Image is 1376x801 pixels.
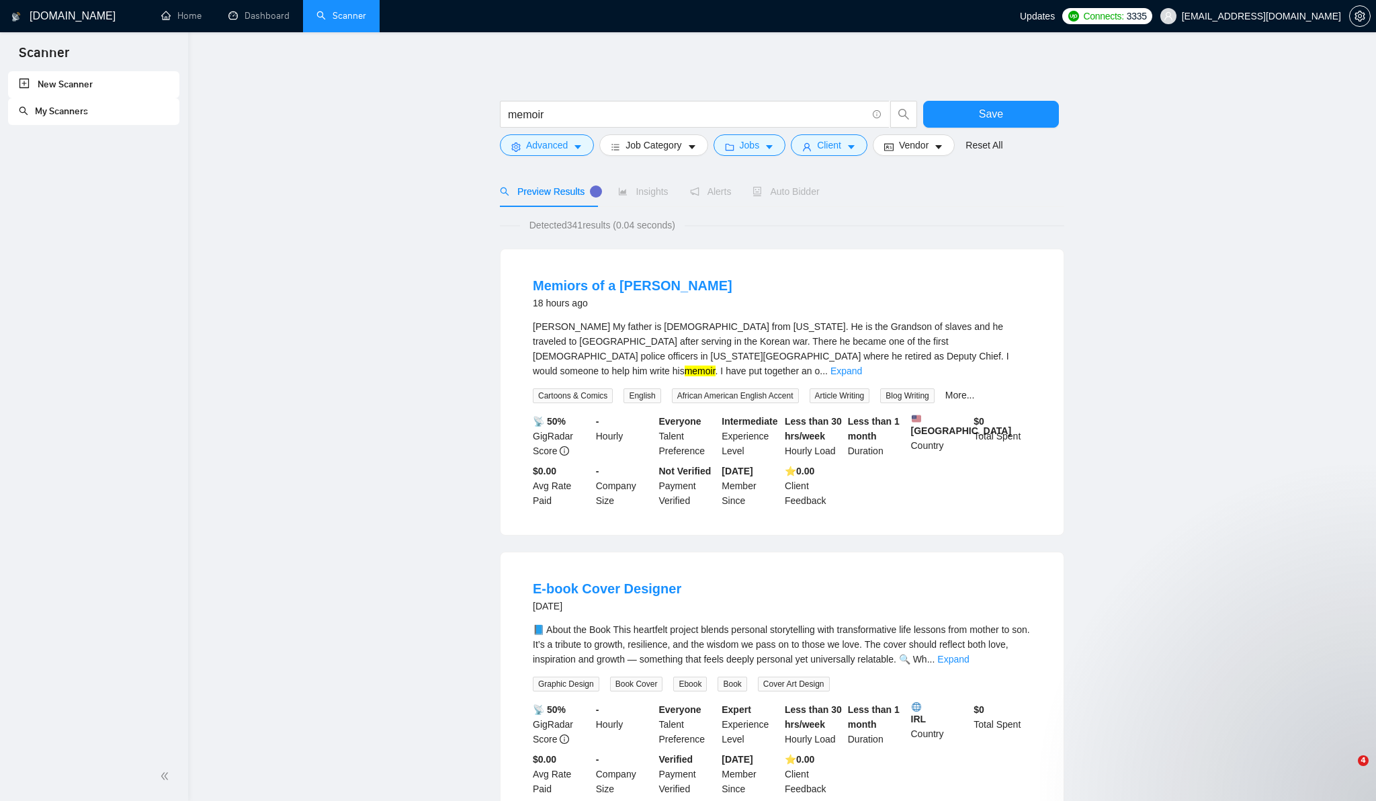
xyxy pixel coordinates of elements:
[520,218,685,233] span: Detected 341 results (0.04 seconds)
[722,466,752,476] b: [DATE]
[533,319,1031,378] div: [PERSON_NAME] My father is [DEMOGRAPHIC_DATA] from [US_STATE]. He is the Grandson of slaves and h...
[845,702,908,747] div: Duration
[785,704,842,730] b: Less than 30 hrs/week
[160,769,173,783] span: double-left
[971,414,1034,458] div: Total Spent
[908,702,972,747] div: Country
[782,464,845,508] div: Client Feedback
[718,677,746,691] span: Book
[672,388,799,403] span: African American English Accent
[8,43,80,71] span: Scanner
[533,278,732,293] a: Memiors of a [PERSON_NAME]
[11,6,21,28] img: logo
[8,71,179,98] li: New Scanner
[810,388,870,403] span: Article Writing
[659,466,712,476] b: Not Verified
[500,187,509,196] span: search
[908,414,972,458] div: Country
[526,138,568,153] span: Advanced
[573,142,583,152] span: caret-down
[593,702,656,747] div: Hourly
[847,142,856,152] span: caret-down
[1350,11,1370,22] span: setting
[912,414,921,423] img: 🇺🇸
[791,134,867,156] button: userClientcaret-down
[533,416,566,427] b: 📡 50%
[782,414,845,458] div: Hourly Load
[659,754,693,765] b: Verified
[911,702,969,724] b: IRL
[596,466,599,476] b: -
[1127,9,1147,24] span: 3335
[623,388,660,403] span: English
[782,752,845,796] div: Client Feedback
[596,754,599,765] b: -
[945,390,975,400] a: More...
[530,414,593,458] div: GigRadar Score
[937,654,969,665] a: Expand
[722,704,751,715] b: Expert
[722,416,777,427] b: Intermediate
[593,414,656,458] div: Hourly
[533,295,732,311] div: 18 hours ago
[656,414,720,458] div: Talent Preference
[923,101,1059,128] button: Save
[934,142,943,152] span: caret-down
[530,752,593,796] div: Avg Rate Paid
[899,138,929,153] span: Vendor
[656,752,720,796] div: Payment Verified
[1349,5,1371,27] button: setting
[974,704,984,715] b: $ 0
[690,186,732,197] span: Alerts
[533,466,556,476] b: $0.00
[560,446,569,456] span: info-circle
[719,702,782,747] div: Experience Level
[752,187,762,196] span: robot
[618,186,668,197] span: Insights
[19,106,88,117] a: searchMy Scanners
[161,10,202,22] a: homeHome
[659,704,701,715] b: Everyone
[971,702,1034,747] div: Total Spent
[530,464,593,508] div: Avg Rate Paid
[974,416,984,427] b: $ 0
[533,598,681,614] div: [DATE]
[533,622,1031,667] div: 📘 About the Book This heartfelt project blends personal storytelling with transformative life les...
[758,677,830,691] span: Cover Art Design
[719,464,782,508] div: Member Since
[533,677,599,691] span: Graphic Design
[884,142,894,152] span: idcard
[880,388,934,403] span: Blog Writing
[687,142,697,152] span: caret-down
[610,677,663,691] span: Book Cover
[785,754,814,765] b: ⭐️ 0.00
[725,142,734,152] span: folder
[848,416,900,441] b: Less than 1 month
[316,10,366,22] a: searchScanner
[1083,9,1123,24] span: Connects:
[533,388,613,403] span: Cartoons & Comics
[979,106,1003,122] span: Save
[782,702,845,747] div: Hourly Load
[722,754,752,765] b: [DATE]
[500,186,597,197] span: Preview Results
[500,134,594,156] button: settingAdvancedcaret-down
[673,677,707,691] span: Ebook
[593,464,656,508] div: Company Size
[845,414,908,458] div: Duration
[752,186,819,197] span: Auto Bidder
[690,187,699,196] span: notification
[912,702,921,712] img: 🌐
[1358,755,1369,766] span: 4
[817,138,841,153] span: Client
[530,702,593,747] div: GigRadar Score
[785,416,842,441] b: Less than 30 hrs/week
[911,414,1012,436] b: [GEOGRAPHIC_DATA]
[873,134,955,156] button: idcardVendorcaret-down
[719,752,782,796] div: Member Since
[1068,11,1079,22] img: upwork-logo.png
[1330,755,1363,788] iframe: Intercom live chat
[891,108,916,120] span: search
[596,704,599,715] b: -
[820,366,828,376] span: ...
